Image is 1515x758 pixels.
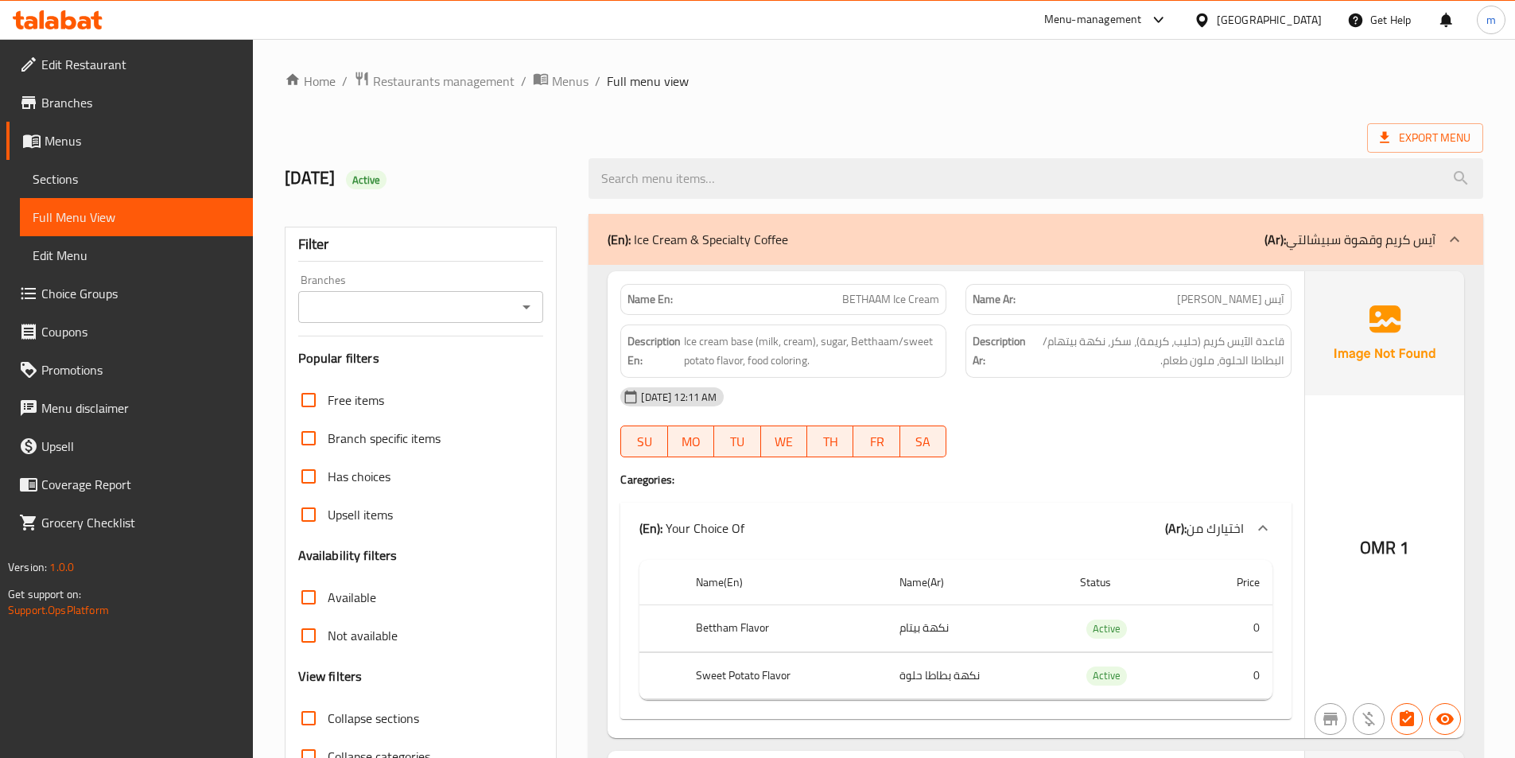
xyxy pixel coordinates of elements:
span: آيس [PERSON_NAME] [1177,291,1284,308]
input: search [589,158,1483,199]
p: Ice Cream & Specialty Coffee [608,230,788,249]
button: FR [853,426,899,457]
button: TU [714,426,760,457]
span: Collapse sections [328,709,419,728]
span: WE [767,430,801,453]
p: آيس كريم وقهوة سبيشالتي [1264,230,1435,249]
li: / [521,72,526,91]
span: [DATE] 12:11 AM [635,390,723,405]
th: Name(En) [683,560,888,605]
strong: Name Ar: [973,291,1016,308]
h4: Caregories: [620,472,1292,488]
span: OMR [1360,532,1396,563]
span: TH [814,430,847,453]
h3: Availability filters [298,546,398,565]
span: Upsell items [328,505,393,524]
span: Upsell [41,437,240,456]
a: Edit Menu [20,236,253,274]
td: 0 [1190,605,1272,652]
span: Has choices [328,467,390,486]
span: Export Menu [1367,123,1483,153]
span: Export Menu [1380,128,1470,148]
b: (Ar): [1264,227,1286,251]
li: / [342,72,348,91]
a: Menus [533,71,589,91]
span: Free items [328,391,384,410]
button: SU [620,426,667,457]
a: Support.OpsPlatform [8,600,109,620]
div: Active [346,170,387,189]
span: Promotions [41,360,240,379]
button: MO [668,426,714,457]
img: Ae5nvW7+0k+MAAAAAElFTkSuQmCC [1305,271,1464,395]
a: Sections [20,160,253,198]
td: 0 [1190,652,1272,699]
li: / [595,72,600,91]
span: SA [907,430,940,453]
button: WE [761,426,807,457]
span: 1.0.0 [49,557,74,577]
strong: Name En: [627,291,673,308]
a: Menu disclaimer [6,389,253,427]
span: Active [1086,620,1127,638]
a: Restaurants management [354,71,515,91]
div: Menu-management [1044,10,1142,29]
span: Menus [552,72,589,91]
h3: View filters [298,667,363,686]
span: FR [860,430,893,453]
span: Restaurants management [373,72,515,91]
nav: breadcrumb [285,71,1483,91]
button: Available [1429,703,1461,735]
div: (En): Your Choice Of(Ar):اختيارك من [620,503,1292,554]
th: Bettham Flavor [683,605,888,652]
span: Branch specific items [328,429,441,448]
th: Sweet Potato Flavor [683,652,888,699]
button: TH [807,426,853,457]
div: Filter [298,227,544,262]
span: 1 [1400,532,1409,563]
th: Price [1190,560,1272,605]
span: Coupons [41,322,240,341]
span: BETHAAM Ice Cream [842,291,939,308]
span: Branches [41,93,240,112]
a: Grocery Checklist [6,503,253,542]
th: Name(Ar) [887,560,1066,605]
span: Full Menu View [33,208,240,227]
span: Choice Groups [41,284,240,303]
a: Branches [6,84,253,122]
span: Version: [8,557,47,577]
span: TU [721,430,754,453]
strong: Description Ar: [973,332,1026,371]
a: Edit Restaurant [6,45,253,84]
th: Status [1067,560,1191,605]
span: m [1486,11,1496,29]
span: Sections [33,169,240,189]
button: Open [515,296,538,318]
div: Active [1086,620,1127,639]
span: Edit Restaurant [41,55,240,74]
span: Available [328,588,376,607]
h3: Popular filters [298,349,544,367]
span: Menu disclaimer [41,398,240,418]
span: Ice cream base (milk, cream), sugar, Betthaam/sweet potato flavor, food coloring. [684,332,939,371]
div: Active [1086,667,1127,686]
a: Promotions [6,351,253,389]
td: نكهة بطاطا حلوة [887,652,1066,699]
span: Edit Menu [33,246,240,265]
span: Menus [45,131,240,150]
button: Purchased item [1353,703,1385,735]
span: اختيارك من [1187,516,1244,540]
a: Coverage Report [6,465,253,503]
button: SA [900,426,946,457]
div: (En): Ice Cream & Specialty Coffee(Ar):آيس كريم وقهوة سبيشالتي [589,214,1483,265]
span: Active [1086,667,1127,685]
span: SU [627,430,661,453]
span: MO [674,430,708,453]
div: (En): Ice Cream & Specialty Coffee(Ar):آيس كريم وقهوة سبيشالتي [620,554,1292,719]
button: Has choices [1391,703,1423,735]
span: Grocery Checklist [41,513,240,532]
a: Coupons [6,313,253,351]
b: (En): [608,227,631,251]
a: Upsell [6,427,253,465]
span: Coverage Report [41,475,240,494]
